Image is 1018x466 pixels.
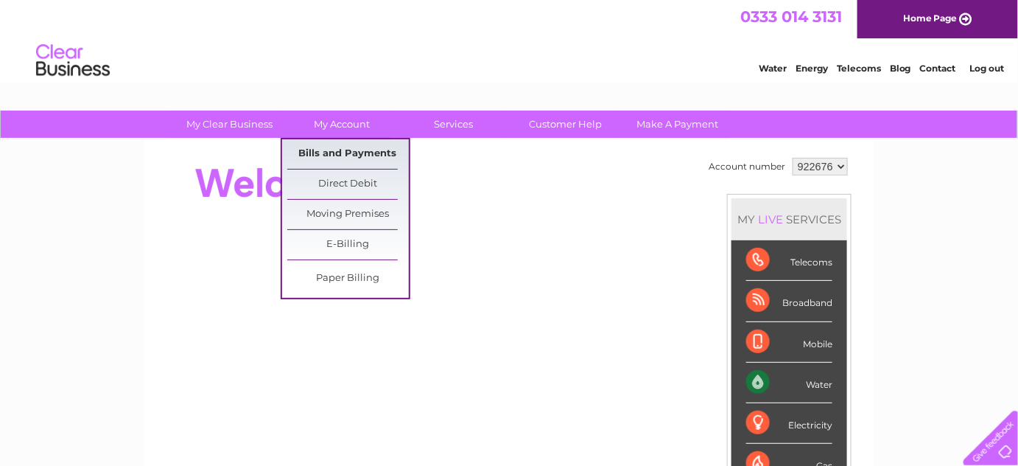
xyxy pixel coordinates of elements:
[920,63,956,74] a: Contact
[759,63,787,74] a: Water
[393,111,515,138] a: Services
[969,63,1004,74] a: Log out
[162,8,858,72] div: Clear Business is a trading name of Verastar Limited (registered in [GEOGRAPHIC_DATA] No. 3667643...
[837,63,881,74] a: Telecoms
[746,403,832,444] div: Electricity
[287,139,409,169] a: Bills and Payments
[796,63,828,74] a: Energy
[169,111,291,138] a: My Clear Business
[746,322,832,363] div: Mobile
[287,170,409,199] a: Direct Debit
[287,230,409,260] a: E-Billing
[746,240,832,281] div: Telecoms
[731,198,847,240] div: MY SERVICES
[890,63,911,74] a: Blog
[705,154,789,179] td: Account number
[746,281,832,321] div: Broadband
[746,363,832,403] div: Water
[505,111,627,138] a: Customer Help
[281,111,403,138] a: My Account
[740,7,842,26] a: 0333 014 3131
[755,212,786,226] div: LIVE
[35,38,110,83] img: logo.png
[287,200,409,229] a: Moving Premises
[287,264,409,293] a: Paper Billing
[617,111,739,138] a: Make A Payment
